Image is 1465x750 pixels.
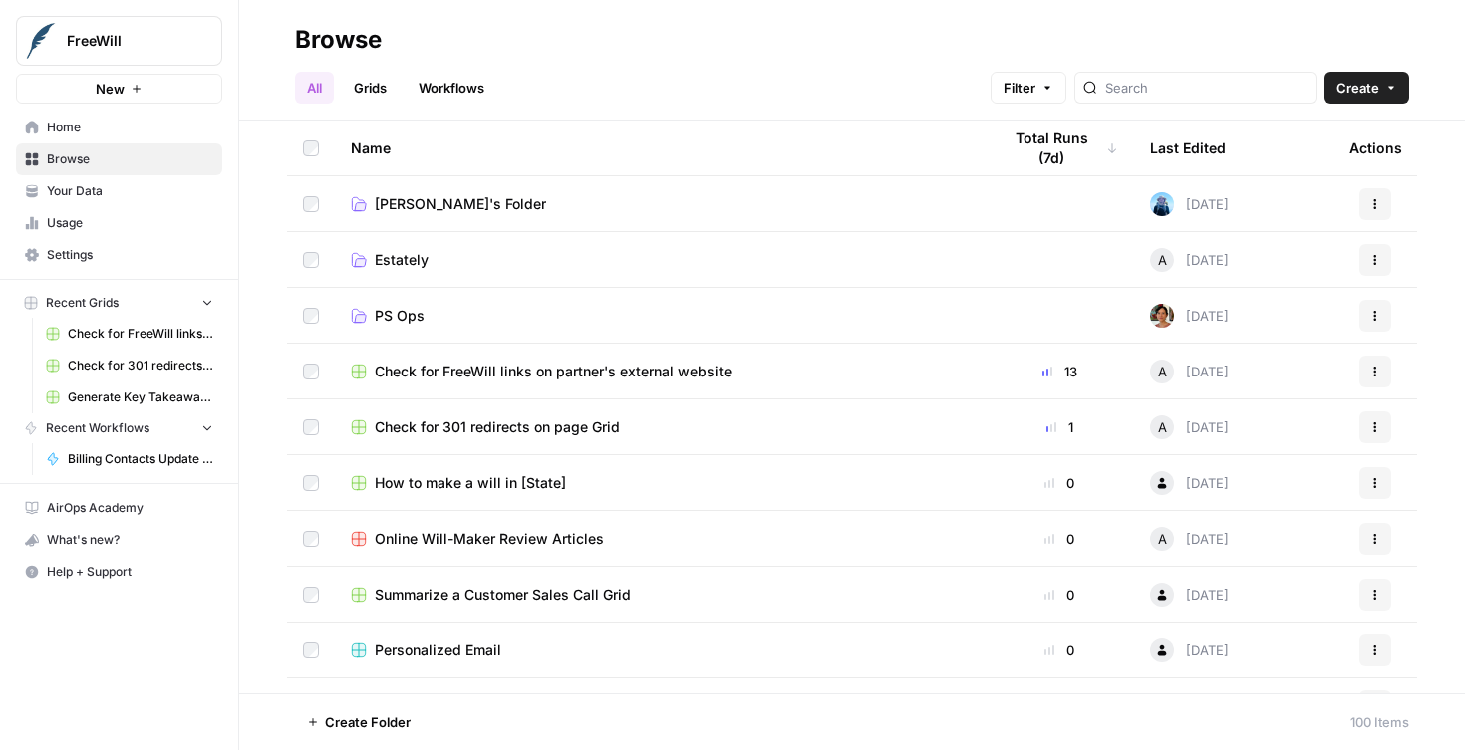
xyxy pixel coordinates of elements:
a: Grids [342,72,399,104]
a: [PERSON_NAME]'s Folder [351,194,969,214]
div: [DATE] [1150,471,1229,495]
a: Generate Key Takeaways from Webinar Transcripts [37,381,222,413]
span: Usage [47,214,213,232]
div: Browse [295,24,382,56]
a: Workflows [407,72,496,104]
span: Help + Support [47,563,213,581]
a: Check for 301 redirects on page Grid [351,417,969,437]
span: Filter [1004,78,1035,98]
div: [DATE] [1150,415,1229,439]
button: Create Folder [295,706,423,738]
a: Check for FreeWill links on partner's external website [351,362,969,381]
a: Billing Contacts Update Workflow v3.0 [37,443,222,475]
button: Filter [991,72,1066,104]
span: PS Ops [375,306,425,326]
div: 0 [1001,529,1118,549]
span: New [96,79,125,99]
button: Help + Support [16,556,222,588]
span: FreeWill [67,31,187,51]
span: Online Will-Maker Review Articles [375,529,604,549]
div: 0 [1001,640,1118,660]
span: A [1158,529,1167,549]
span: Check for 301 redirects on page Grid [68,357,213,375]
a: AirOps Academy [16,492,222,524]
button: Workspace: FreeWill [16,16,222,66]
span: Recent Grids [46,294,119,312]
span: Create [1336,78,1379,98]
span: Browse [47,150,213,168]
span: Settings [47,246,213,264]
img: tqfto6xzj03xihz2u5tjniycm4e3 [1150,304,1174,328]
div: [DATE] [1150,583,1229,607]
a: Browse [16,143,222,175]
div: Last Edited [1150,121,1226,175]
span: Recent Workflows [46,419,149,437]
span: How to make a will in [State] [375,473,566,493]
div: [DATE] [1150,192,1229,216]
span: Estately [375,250,429,270]
span: A [1158,250,1167,270]
img: FreeWill Logo [23,23,59,59]
div: Name [351,121,969,175]
div: [DATE] [1150,638,1229,662]
button: Recent Workflows [16,413,222,443]
a: Check for FreeWill links on partner's external website [37,318,222,350]
span: Create Folder [325,712,411,732]
span: A [1158,417,1167,437]
a: Usage [16,207,222,239]
span: Personalized Email [375,640,501,660]
div: 0 [1001,585,1118,605]
button: New [16,74,222,104]
a: Summarize a Customer Sales Call Grid [351,585,969,605]
span: [PERSON_NAME]'s Folder [375,194,546,214]
span: Billing Contacts Update Workflow v3.0 [68,450,213,468]
div: 0 [1001,473,1118,493]
div: Total Runs (7d) [1001,121,1118,175]
div: 1 [1001,417,1118,437]
button: Recent Grids [16,288,222,318]
a: How to make a will in [State] [351,473,969,493]
div: [DATE] [1150,304,1229,328]
div: 13 [1001,362,1118,381]
div: 100 Items [1350,712,1409,732]
a: PS Ops [351,306,969,326]
a: Your Data [16,175,222,207]
span: Check for 301 redirects on page Grid [375,417,620,437]
span: A [1158,362,1167,381]
img: 8b0o61f2bnlbq1xhh7yx6aw3qno9 [1150,192,1174,216]
a: Check for 301 redirects on page Grid [37,350,222,381]
a: Personalized Email [351,640,969,660]
button: What's new? [16,524,222,556]
a: Settings [16,239,222,271]
span: Your Data [47,182,213,200]
div: What's new? [17,525,221,555]
span: Check for FreeWill links on partner's external website [375,362,732,381]
div: [DATE] [1150,248,1229,272]
a: All [295,72,334,104]
span: Home [47,119,213,136]
a: Home [16,112,222,143]
div: [DATE] [1150,527,1229,551]
span: Generate Key Takeaways from Webinar Transcripts [68,388,213,406]
input: Search [1105,78,1308,98]
span: Check for FreeWill links on partner's external website [68,325,213,343]
span: AirOps Academy [47,499,213,517]
a: Estately [351,250,969,270]
div: Actions [1349,121,1402,175]
a: Online Will-Maker Review Articles [351,529,969,549]
button: Create [1324,72,1409,104]
div: [DATE] [1150,360,1229,383]
span: Summarize a Customer Sales Call Grid [375,585,631,605]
